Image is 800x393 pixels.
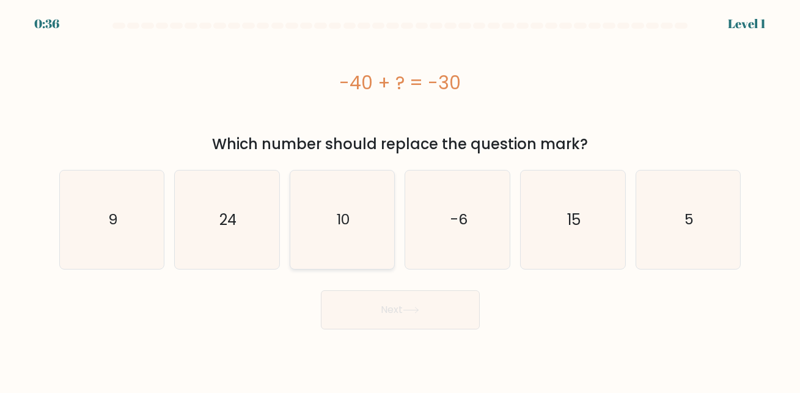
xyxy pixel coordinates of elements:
[567,210,581,230] text: 15
[684,210,694,230] text: 5
[67,133,734,155] div: Which number should replace the question mark?
[59,69,741,97] div: -40 + ? = -30
[34,15,59,33] div: 0:36
[728,15,766,33] div: Level 1
[321,290,480,329] button: Next
[337,210,350,230] text: 10
[108,210,117,230] text: 9
[219,210,237,230] text: 24
[450,210,467,230] text: -6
